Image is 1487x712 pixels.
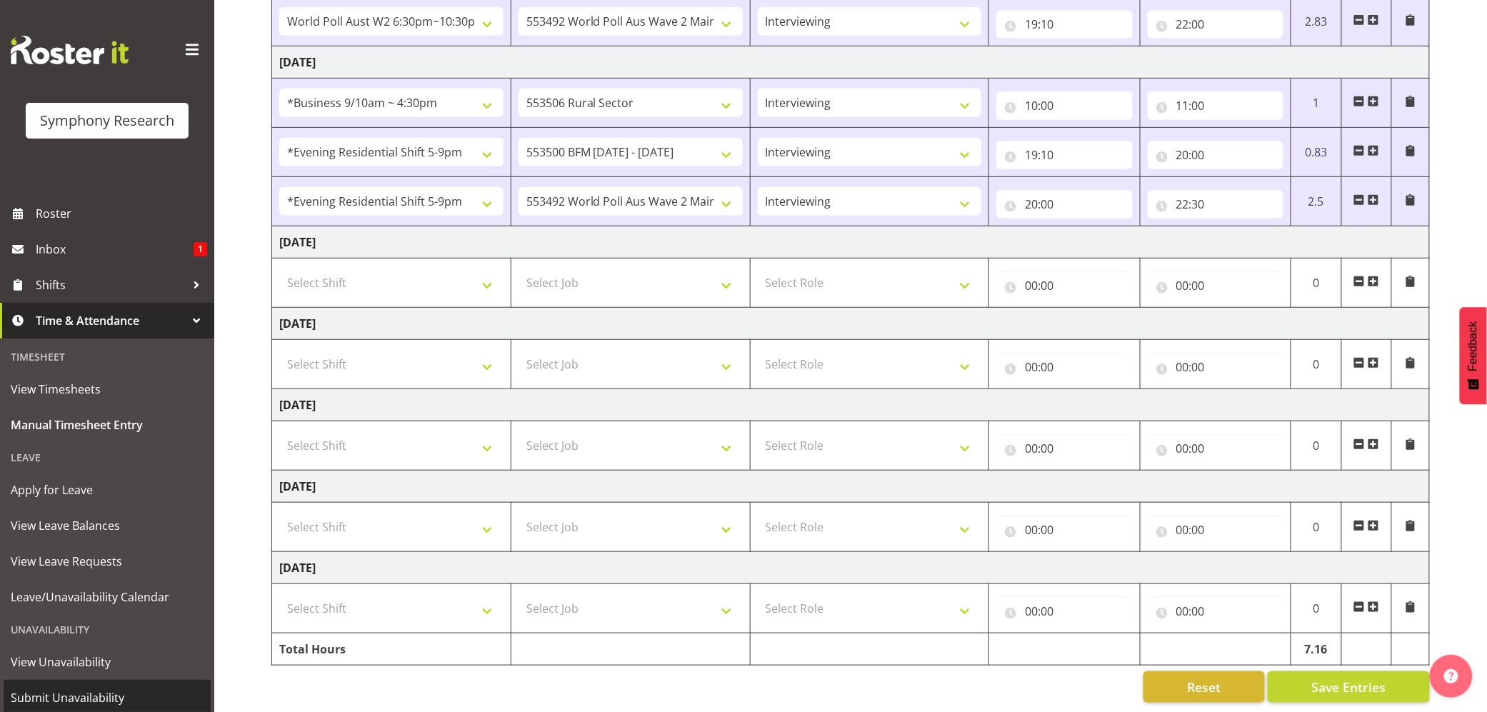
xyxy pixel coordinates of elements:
span: Leave/Unavailability Calendar [11,586,204,608]
td: [DATE] [272,226,1430,259]
span: Shifts [36,274,186,296]
span: Reset [1187,678,1221,696]
div: Leave [4,443,211,472]
span: View Unavailability [11,651,204,673]
button: Save Entries [1268,671,1430,703]
input: Click to select... [996,271,1132,300]
td: [DATE] [272,308,1430,340]
td: 0 [1291,503,1341,552]
td: [DATE] [272,471,1430,503]
span: Save Entries [1311,678,1386,696]
input: Click to select... [1148,141,1283,169]
a: View Leave Requests [4,543,211,579]
a: Apply for Leave [4,472,211,508]
input: Click to select... [996,141,1132,169]
button: Feedback - Show survey [1460,307,1487,404]
a: View Unavailability [4,644,211,680]
span: Inbox [36,239,194,260]
input: Click to select... [996,597,1132,626]
input: Click to select... [996,190,1132,219]
span: View Timesheets [11,378,204,400]
td: 0 [1291,584,1341,633]
input: Click to select... [1148,10,1283,39]
input: Click to select... [996,10,1132,39]
span: Manual Timesheet Entry [11,414,204,436]
td: [DATE] [272,46,1430,79]
input: Click to select... [1148,597,1283,626]
a: Leave/Unavailability Calendar [4,579,211,615]
td: 0 [1291,421,1341,471]
div: Timesheet [4,342,211,371]
input: Click to select... [1148,516,1283,544]
input: Click to select... [1148,91,1283,120]
span: Apply for Leave [11,479,204,501]
span: Feedback [1467,321,1480,371]
td: 0.83 [1291,128,1341,177]
input: Click to select... [996,434,1132,463]
td: 1 [1291,79,1341,128]
span: View Leave Balances [11,515,204,536]
td: [DATE] [272,552,1430,584]
div: Symphony Research [40,110,174,131]
div: Unavailability [4,615,211,644]
span: Time & Attendance [36,310,186,331]
img: help-xxl-2.png [1444,669,1458,683]
img: Rosterit website logo [11,36,129,64]
span: 1 [194,242,207,256]
input: Click to select... [1148,190,1283,219]
a: Manual Timesheet Entry [4,407,211,443]
td: Total Hours [272,633,511,666]
span: View Leave Requests [11,551,204,572]
input: Click to select... [1148,353,1283,381]
input: Click to select... [996,91,1132,120]
span: Submit Unavailability [11,687,204,708]
td: 7.16 [1291,633,1341,666]
td: 0 [1291,259,1341,308]
span: Roster [36,203,207,224]
td: [DATE] [272,389,1430,421]
a: View Timesheets [4,371,211,407]
button: Reset [1143,671,1265,703]
a: View Leave Balances [4,508,211,543]
td: 2.5 [1291,177,1341,226]
input: Click to select... [1148,434,1283,463]
input: Click to select... [1148,271,1283,300]
input: Click to select... [996,353,1132,381]
input: Click to select... [996,516,1132,544]
td: 0 [1291,340,1341,389]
